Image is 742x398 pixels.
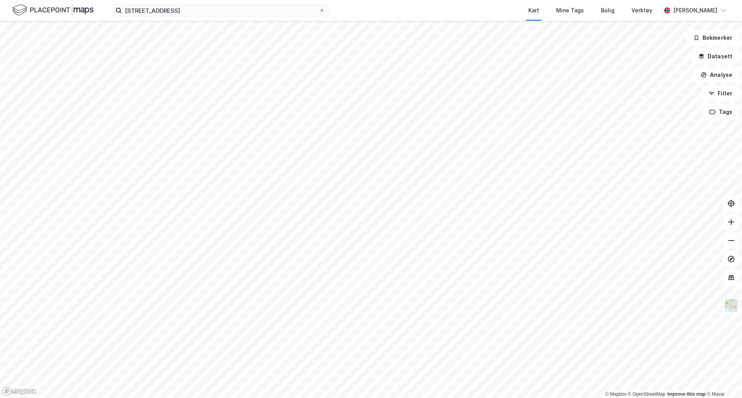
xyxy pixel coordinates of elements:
iframe: Chat Widget [703,361,742,398]
div: Bolig [601,6,614,15]
button: Analyse [694,67,739,83]
div: [PERSON_NAME] [673,6,717,15]
div: Verktøy [631,6,652,15]
div: Mine Tags [556,6,584,15]
button: Filter [702,86,739,101]
button: Tags [703,104,739,120]
button: Datasett [692,49,739,64]
a: OpenStreetMap [628,391,665,397]
a: Mapbox homepage [2,387,36,396]
a: Mapbox [605,391,626,397]
img: Z [724,298,739,313]
a: Improve this map [667,391,706,397]
img: logo.f888ab2527a4732fd821a326f86c7f29.svg [12,3,94,17]
div: Kart [528,6,539,15]
button: Bokmerker [687,30,739,46]
input: Søk på adresse, matrikkel, gårdeiere, leietakere eller personer [122,5,319,16]
div: Kontrollprogram for chat [703,361,742,398]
